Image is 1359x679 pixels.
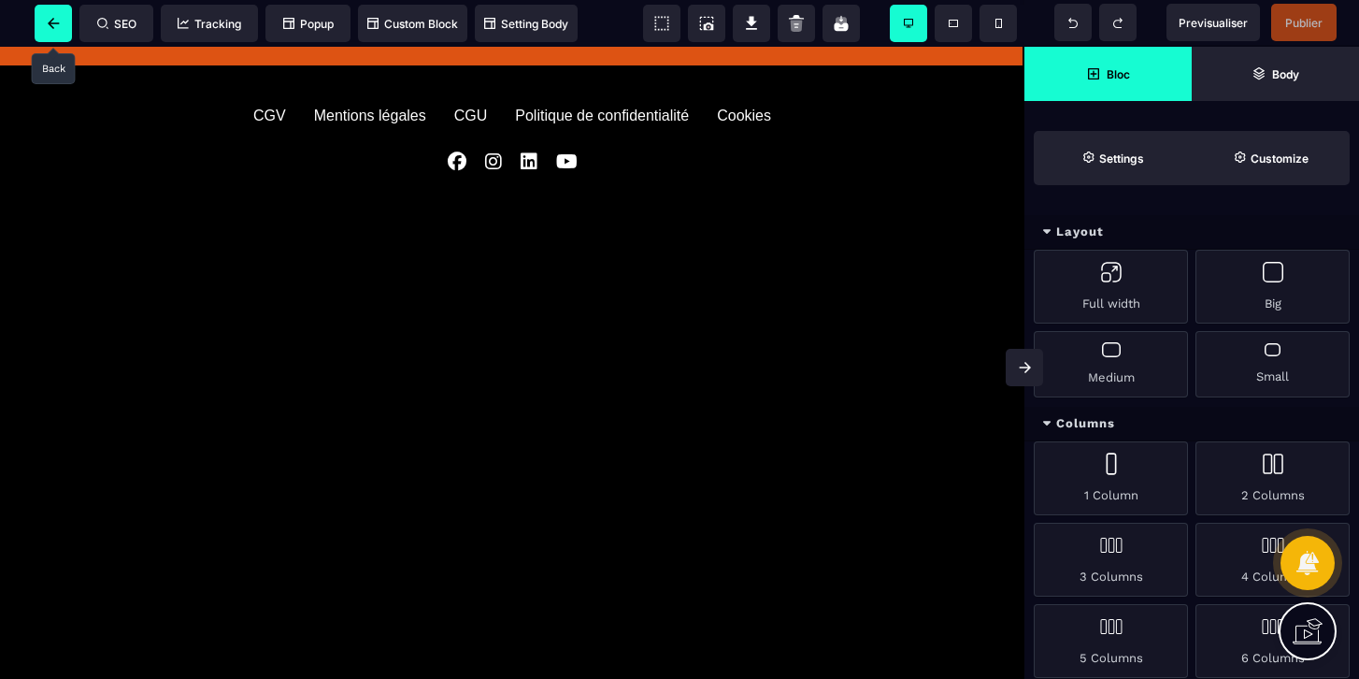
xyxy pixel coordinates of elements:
div: 2 Columns [1195,441,1350,515]
div: CGU [454,61,488,78]
strong: Body [1272,67,1299,81]
span: Popup [283,17,334,31]
div: 4 Columns [1195,523,1350,597]
div: 3 Columns [1034,523,1188,597]
div: Big [1195,250,1350,324]
span: Settings [1034,131,1192,185]
span: Open Layer Manager [1192,47,1359,101]
div: Mentions légales [314,61,426,78]
div: Layout [1024,215,1359,250]
span: Tracking [178,17,241,31]
span: Custom Block [367,17,458,31]
strong: Customize [1251,152,1309,166]
div: 5 Columns [1034,604,1188,678]
span: Setting Body [484,17,568,31]
strong: Bloc [1107,67,1130,81]
span: SEO [97,17,136,31]
span: Open Blocks [1024,47,1192,101]
span: Screenshot [688,5,725,42]
span: Open Style Manager [1192,131,1350,185]
div: 1 Column [1034,441,1188,515]
div: Small [1195,331,1350,397]
span: Preview [1166,4,1260,41]
span: View components [643,5,680,42]
strong: Settings [1099,152,1144,166]
div: Cookies [717,61,771,78]
div: 6 Columns [1195,604,1350,678]
div: CGV [253,61,286,78]
div: Full width [1034,250,1188,324]
div: Medium [1034,331,1188,397]
div: Politique de confidentialité [515,61,689,78]
span: Previsualiser [1179,16,1248,30]
div: Columns [1024,407,1359,441]
span: Publier [1285,16,1323,30]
